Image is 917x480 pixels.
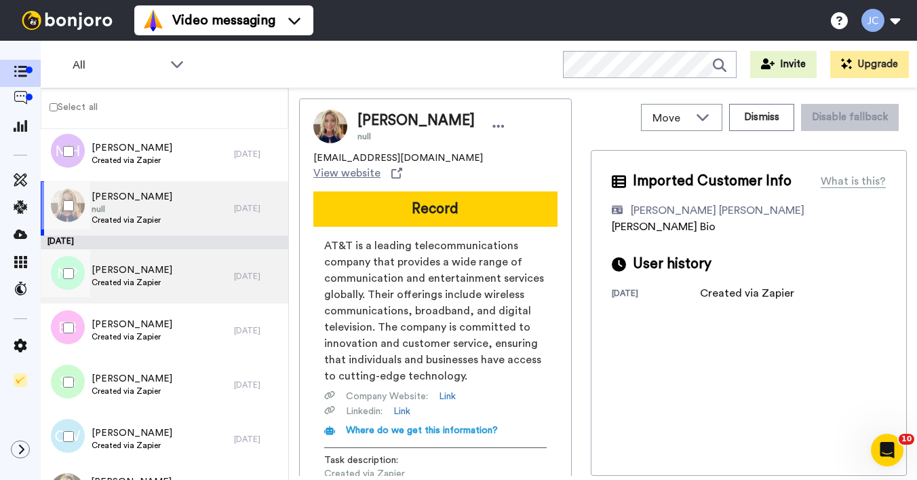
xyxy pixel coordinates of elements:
img: Checklist.svg [14,373,27,387]
span: [PERSON_NAME] [357,111,475,131]
div: [DATE] [612,288,700,301]
span: [PERSON_NAME] Bio [612,221,716,232]
span: View website [313,165,381,181]
div: Created via Zapier [700,285,794,301]
span: [EMAIL_ADDRESS][DOMAIN_NAME] [313,151,483,165]
span: null [92,204,172,215]
span: All [73,57,163,73]
span: User history [633,254,711,274]
span: Company Website : [346,390,428,403]
button: Invite [750,51,817,78]
span: [PERSON_NAME] [92,263,172,277]
span: [PERSON_NAME] [92,141,172,155]
div: [DATE] [234,271,281,282]
div: What is this? [821,173,886,189]
span: [PERSON_NAME] [92,190,172,204]
div: [PERSON_NAME] [PERSON_NAME] [631,202,804,219]
span: Task description : [324,454,419,467]
iframe: Intercom live chat [871,434,903,466]
button: Upgrade [830,51,909,78]
span: Where do we get this information? [346,426,498,435]
span: Imported Customer Info [633,171,792,191]
span: Video messaging [172,11,275,30]
div: [DATE] [234,203,281,214]
a: Link [439,390,456,403]
span: Created via Zapier [92,277,172,288]
div: [DATE] [234,149,281,160]
span: 10 [899,434,914,445]
span: Created via Zapier [92,440,172,451]
span: Linkedin : [346,405,383,418]
img: bj-logo-header-white.svg [16,11,118,30]
div: [DATE] [234,325,281,336]
button: Disable fallback [801,104,899,131]
div: [DATE] [41,236,288,249]
span: Move [652,110,689,126]
span: [PERSON_NAME] [92,426,172,440]
div: [DATE] [234,434,281,445]
a: Link [393,405,410,418]
img: vm-color.svg [142,10,164,31]
span: Created via Zapier [92,155,172,166]
img: Image of Carol Schroeder [313,109,347,143]
span: Created via Zapier [92,215,172,225]
span: null [357,131,475,142]
span: Created via Zapier [92,386,172,396]
span: [PERSON_NAME] [92,318,172,331]
button: Dismiss [729,104,794,131]
button: Record [313,191,558,227]
span: AT&T is a leading telecommunications company that provides a wide range of communication and ente... [324,238,547,384]
a: View website [313,165,402,181]
div: [DATE] [234,380,281,390]
label: Select all [41,99,98,115]
span: Created via Zapier [92,331,172,342]
input: Select all [50,103,58,111]
span: [PERSON_NAME] [92,372,172,386]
